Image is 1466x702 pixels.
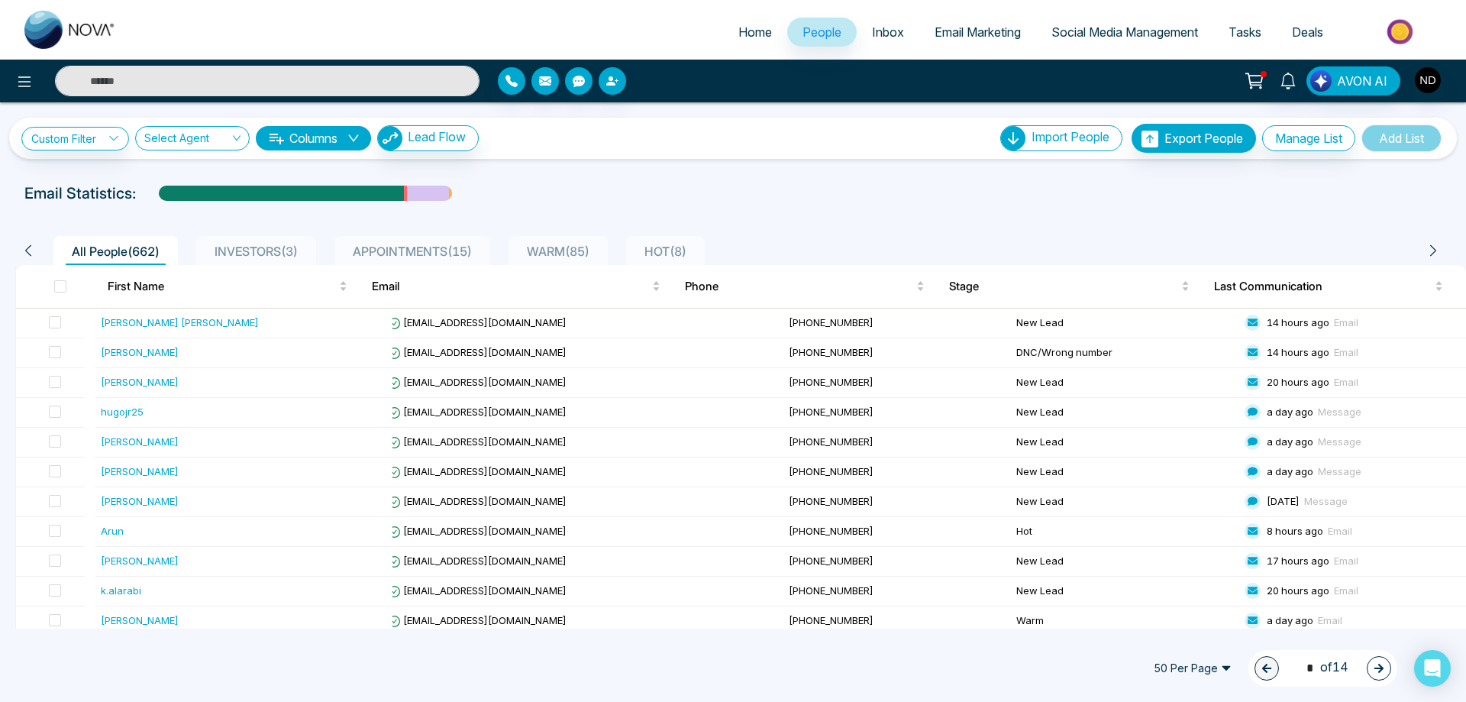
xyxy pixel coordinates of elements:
[1267,495,1300,507] span: [DATE]
[101,434,179,449] div: [PERSON_NAME]
[1267,465,1313,477] span: a day ago
[347,244,478,259] span: APPOINTMENTS ( 15 )
[738,24,772,40] span: Home
[101,404,144,419] div: hugojr25
[1334,584,1358,597] span: Email
[685,277,913,296] span: Phone
[789,316,873,328] span: [PHONE_NUMBER]
[378,126,402,150] img: Lead Flow
[372,277,649,296] span: Email
[108,277,336,296] span: First Name
[101,345,179,360] div: [PERSON_NAME]
[787,18,857,47] a: People
[789,584,873,597] span: [PHONE_NUMBER]
[1318,406,1361,418] span: Message
[1334,316,1358,328] span: Email
[1010,607,1238,636] td: Warm
[1267,555,1329,567] span: 17 hours ago
[208,244,304,259] span: INVESTORS ( 3 )
[789,495,873,507] span: [PHONE_NUMBER]
[388,346,567,358] span: [EMAIL_ADDRESS][DOMAIN_NAME]
[1267,525,1323,537] span: 8 hours ago
[24,182,136,205] p: Email Statistics:
[360,265,673,308] th: Email
[789,376,873,388] span: [PHONE_NUMBER]
[95,265,360,308] th: First Name
[388,614,567,626] span: [EMAIL_ADDRESS][DOMAIN_NAME]
[1010,517,1238,547] td: Hot
[1010,547,1238,577] td: New Lead
[388,495,567,507] span: [EMAIL_ADDRESS][DOMAIN_NAME]
[673,265,937,308] th: Phone
[1337,72,1387,90] span: AVON AI
[789,555,873,567] span: [PHONE_NUMBER]
[789,465,873,477] span: [PHONE_NUMBER]
[1334,346,1358,358] span: Email
[1277,18,1338,47] a: Deals
[1051,24,1198,40] span: Social Media Management
[1414,650,1451,687] div: Open Intercom Messenger
[21,127,129,150] a: Custom Filter
[937,265,1201,308] th: Stage
[1304,495,1348,507] span: Message
[1334,376,1358,388] span: Email
[1310,70,1332,92] img: Lead Flow
[101,374,179,390] div: [PERSON_NAME]
[101,315,259,330] div: [PERSON_NAME] [PERSON_NAME]
[1010,398,1238,428] td: New Lead
[789,435,873,448] span: [PHONE_NUMBER]
[388,465,567,477] span: [EMAIL_ADDRESS][DOMAIN_NAME]
[1328,525,1352,537] span: Email
[1132,124,1256,153] button: Export People
[1267,614,1313,626] span: a day ago
[101,553,179,568] div: [PERSON_NAME]
[857,18,919,47] a: Inbox
[1010,487,1238,517] td: New Lead
[66,244,166,259] span: All People ( 662 )
[1267,376,1329,388] span: 20 hours ago
[388,555,567,567] span: [EMAIL_ADDRESS][DOMAIN_NAME]
[101,613,179,628] div: [PERSON_NAME]
[1306,66,1400,95] button: AVON AI
[1297,658,1348,678] span: of 14
[1267,406,1313,418] span: a day ago
[1010,428,1238,458] td: New Lead
[1262,125,1355,151] button: Manage List
[1202,265,1466,308] th: Last Communication
[1143,656,1242,681] span: 50 Per Page
[24,11,116,49] img: Nova CRM Logo
[1318,614,1342,626] span: Email
[919,18,1036,47] a: Email Marketing
[1010,368,1238,398] td: New Lead
[521,244,596,259] span: WARM ( 85 )
[723,18,787,47] a: Home
[388,376,567,388] span: [EMAIL_ADDRESS][DOMAIN_NAME]
[638,244,693,259] span: HOT ( 8 )
[256,126,371,150] button: Columnsdown
[101,523,124,539] div: Arun
[388,406,567,418] span: [EMAIL_ADDRESS][DOMAIN_NAME]
[408,129,466,144] span: Lead Flow
[1318,435,1361,448] span: Message
[789,614,873,626] span: [PHONE_NUMBER]
[347,132,360,144] span: down
[1346,15,1457,49] img: Market-place.gif
[1292,24,1323,40] span: Deals
[802,24,841,40] span: People
[1229,24,1261,40] span: Tasks
[1010,458,1238,487] td: New Lead
[1415,67,1441,93] img: User Avatar
[1036,18,1213,47] a: Social Media Management
[1010,309,1238,338] td: New Lead
[1267,584,1329,597] span: 20 hours ago
[1214,277,1432,296] span: Last Communication
[789,525,873,537] span: [PHONE_NUMBER]
[1334,555,1358,567] span: Email
[388,525,567,537] span: [EMAIL_ADDRESS][DOMAIN_NAME]
[388,435,567,448] span: [EMAIL_ADDRESS][DOMAIN_NAME]
[1267,316,1329,328] span: 14 hours ago
[789,406,873,418] span: [PHONE_NUMBER]
[789,346,873,358] span: [PHONE_NUMBER]
[1164,131,1243,146] span: Export People
[101,464,179,479] div: [PERSON_NAME]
